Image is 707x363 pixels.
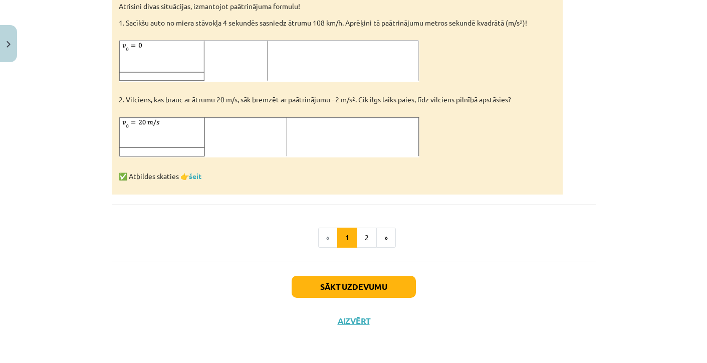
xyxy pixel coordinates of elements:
p: 1. Sacīkšu auto no miera stāvokļa 4 sekundēs sasniedz ātrumu 108 km/h. Aprēķini tā paātrinājumu m... [119,18,556,28]
sup: 2 [520,18,523,26]
p: Atrisini divas situācijas, izmantojot paātrinājuma formulu! [119,1,556,12]
nav: Page navigation example [112,228,596,248]
button: » [376,228,396,248]
p: 2. Vilciens, kas brauc ar ātrumu 20 m/s, sāk bremzēt ar paātrinājumu - 2 m/s . Cik ilgs laiks pai... [119,94,556,105]
sup: 2 [352,95,355,102]
button: 1 [337,228,357,248]
a: šeit [189,171,201,180]
img: icon-close-lesson-0947bae3869378f0d4975bcd49f059093ad1ed9edebbc8119c70593378902aed.svg [7,41,11,48]
button: 2 [357,228,377,248]
button: Sākt uzdevumu [292,276,416,298]
button: Aizvērt [335,316,373,326]
p: ✅ Atbildes skaties 👉 [119,160,556,181]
